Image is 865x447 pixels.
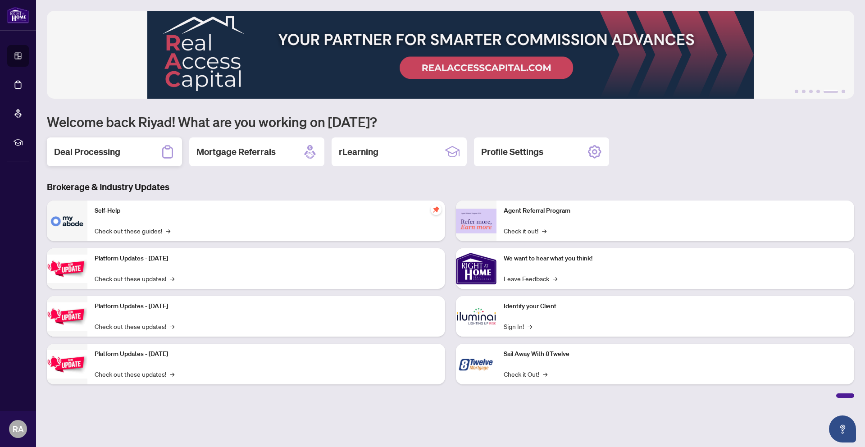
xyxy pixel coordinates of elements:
[504,226,546,236] a: Check it out!→
[95,254,438,264] p: Platform Updates - [DATE]
[504,349,847,359] p: Sail Away With 8Twelve
[824,90,838,93] button: 5
[504,369,547,379] a: Check it Out!→
[54,146,120,158] h2: Deal Processing
[816,90,820,93] button: 4
[95,321,174,331] a: Check out these updates!→
[504,254,847,264] p: We want to hear what you think!
[802,90,806,93] button: 2
[456,248,496,289] img: We want to hear what you think!
[95,369,174,379] a: Check out these updates!→
[528,321,532,331] span: →
[13,423,24,435] span: RA
[47,113,854,130] h1: Welcome back Riyad! What are you working on [DATE]?
[456,344,496,384] img: Sail Away With 8Twelve
[95,349,438,359] p: Platform Updates - [DATE]
[795,90,798,93] button: 1
[842,90,845,93] button: 6
[829,415,856,442] button: Open asap
[542,226,546,236] span: →
[196,146,276,158] h2: Mortgage Referrals
[504,321,532,331] a: Sign In!→
[47,350,87,379] img: Platform Updates - June 23, 2025
[431,204,442,215] span: pushpin
[456,296,496,337] img: Identify your Client
[47,11,854,99] img: Slide 4
[170,274,174,283] span: →
[95,226,170,236] a: Check out these guides!→
[481,146,543,158] h2: Profile Settings
[504,301,847,311] p: Identify your Client
[339,146,378,158] h2: rLearning
[47,255,87,283] img: Platform Updates - July 21, 2025
[166,226,170,236] span: →
[47,201,87,241] img: Self-Help
[553,274,557,283] span: →
[95,206,438,216] p: Self-Help
[95,301,438,311] p: Platform Updates - [DATE]
[170,369,174,379] span: →
[456,209,496,233] img: Agent Referral Program
[504,274,557,283] a: Leave Feedback→
[170,321,174,331] span: →
[7,7,29,23] img: logo
[543,369,547,379] span: →
[809,90,813,93] button: 3
[47,302,87,331] img: Platform Updates - July 8, 2025
[47,181,854,193] h3: Brokerage & Industry Updates
[95,274,174,283] a: Check out these updates!→
[504,206,847,216] p: Agent Referral Program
